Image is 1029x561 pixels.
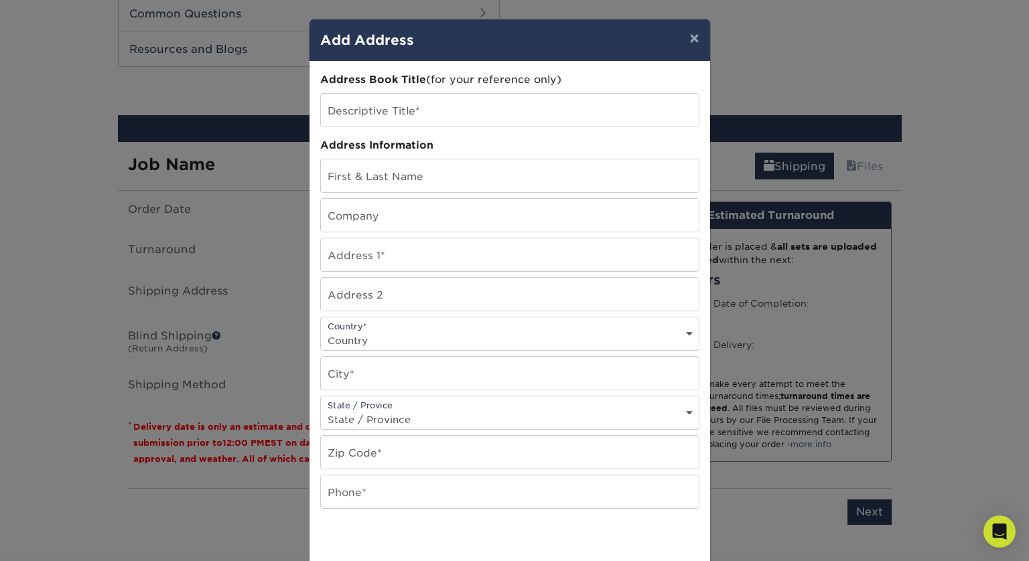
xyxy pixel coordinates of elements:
[983,515,1016,548] div: Open Intercom Messenger
[320,73,426,86] span: Address Book Title
[679,19,709,57] button: ×
[320,138,699,153] div: Address Information
[320,30,699,50] h4: Add Address
[320,72,699,88] div: (for your reference only)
